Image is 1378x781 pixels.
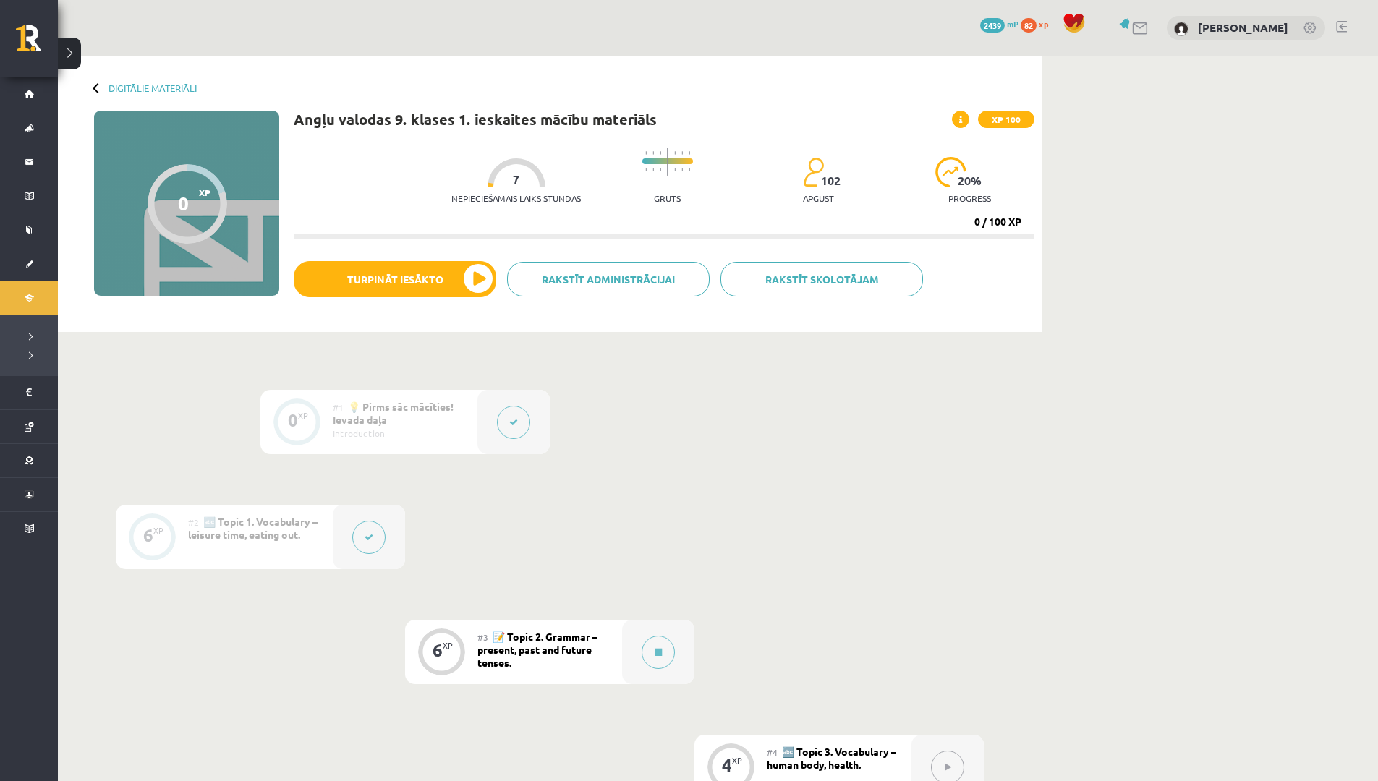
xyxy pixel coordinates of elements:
img: icon-short-line-57e1e144782c952c97e751825c79c345078a6d821885a25fce030b3d8c18986b.svg [681,168,683,171]
div: 4 [722,759,732,772]
img: icon-short-line-57e1e144782c952c97e751825c79c345078a6d821885a25fce030b3d8c18986b.svg [660,151,661,155]
div: 0 [178,192,189,214]
p: progress [948,193,991,203]
img: icon-short-line-57e1e144782c952c97e751825c79c345078a6d821885a25fce030b3d8c18986b.svg [645,168,647,171]
div: 6 [433,644,443,657]
a: 2439 mP [980,18,1018,30]
img: icon-short-line-57e1e144782c952c97e751825c79c345078a6d821885a25fce030b3d8c18986b.svg [660,168,661,171]
span: XP [199,187,210,197]
span: #3 [477,631,488,643]
span: 2439 [980,18,1005,33]
img: icon-short-line-57e1e144782c952c97e751825c79c345078a6d821885a25fce030b3d8c18986b.svg [674,168,676,171]
span: xp [1039,18,1048,30]
span: 20 % [958,174,982,187]
span: 7 [513,173,519,186]
img: icon-short-line-57e1e144782c952c97e751825c79c345078a6d821885a25fce030b3d8c18986b.svg [689,168,690,171]
img: icon-short-line-57e1e144782c952c97e751825c79c345078a6d821885a25fce030b3d8c18986b.svg [689,151,690,155]
img: icon-short-line-57e1e144782c952c97e751825c79c345078a6d821885a25fce030b3d8c18986b.svg [652,151,654,155]
span: #1 [333,401,344,413]
span: 102 [821,174,841,187]
div: 0 [288,414,298,427]
div: Introduction [333,427,467,440]
a: Rīgas 1. Tālmācības vidusskola [16,25,58,61]
a: [PERSON_NAME] [1198,20,1288,35]
button: Turpināt iesākto [294,261,496,297]
span: 📝 Topic 2. Grammar – present, past and future tenses. [477,630,597,669]
span: #2 [188,516,199,528]
a: Digitālie materiāli [109,82,197,93]
img: icon-short-line-57e1e144782c952c97e751825c79c345078a6d821885a25fce030b3d8c18986b.svg [674,151,676,155]
img: icon-short-line-57e1e144782c952c97e751825c79c345078a6d821885a25fce030b3d8c18986b.svg [652,168,654,171]
div: XP [298,411,308,419]
a: Rakstīt administrācijai [507,262,710,296]
p: Nepieciešamais laiks stundās [451,193,581,203]
a: 82 xp [1021,18,1055,30]
span: #4 [767,746,778,758]
p: apgūst [803,193,834,203]
div: 6 [143,529,153,542]
img: icon-short-line-57e1e144782c952c97e751825c79c345078a6d821885a25fce030b3d8c18986b.svg [681,151,683,155]
img: Damians Dzina [1174,22,1188,36]
img: icon-progress-161ccf0a02000e728c5f80fcf4c31c7af3da0e1684b2b1d7c360e028c24a22f1.svg [935,157,966,187]
span: XP 100 [978,111,1034,128]
h1: Angļu valodas 9. klases 1. ieskaites mācību materiāls [294,111,657,128]
img: icon-short-line-57e1e144782c952c97e751825c79c345078a6d821885a25fce030b3d8c18986b.svg [645,151,647,155]
p: Grūts [654,193,681,203]
img: students-c634bb4e5e11cddfef0936a35e636f08e4e9abd3cc4e673bd6f9a4125e45ecb1.svg [803,157,824,187]
a: Rakstīt skolotājam [720,262,923,296]
div: XP [732,756,742,764]
div: XP [153,526,163,534]
span: 💡 Pirms sāc mācīties! Ievada daļa [333,400,454,426]
span: mP [1007,18,1018,30]
span: 🔤 Topic 1. Vocabulary – leisure time, eating out. [188,515,318,541]
div: XP [443,641,453,649]
img: icon-long-line-d9ea69661e0d244f92f715978eff75569469978d946b2353a9bb055b3ed8787d.svg [667,148,668,176]
span: 🔤 Topic 3. Vocabulary – human body, health. [767,745,896,771]
span: 82 [1021,18,1037,33]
